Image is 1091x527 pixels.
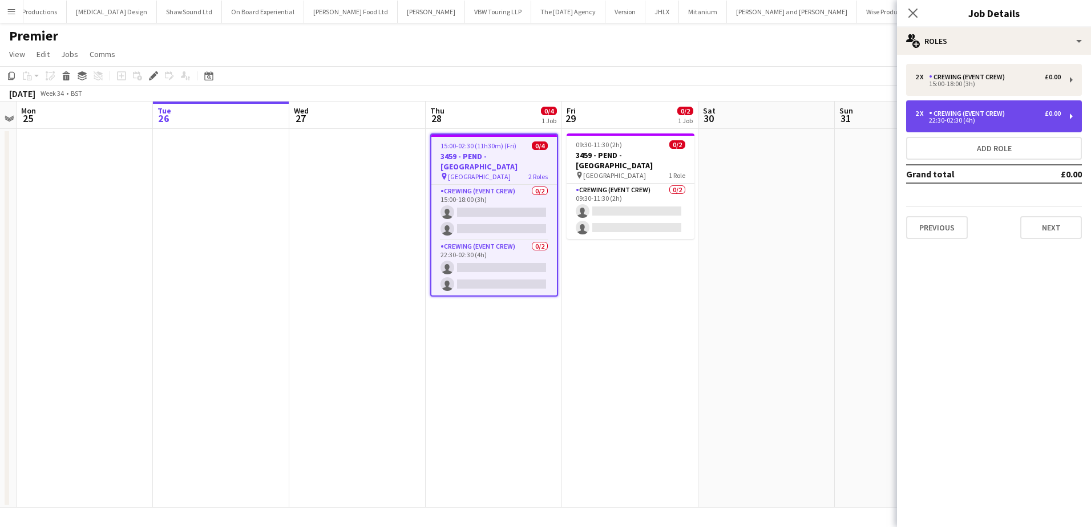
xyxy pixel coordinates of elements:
[9,49,25,59] span: View
[5,47,30,62] a: View
[1020,216,1082,239] button: Next
[1045,73,1061,81] div: £0.00
[71,89,82,98] div: BST
[156,112,171,125] span: 26
[32,47,54,62] a: Edit
[669,171,685,180] span: 1 Role
[19,112,36,125] span: 25
[429,112,445,125] span: 28
[701,112,716,125] span: 30
[304,1,398,23] button: [PERSON_NAME] Food Ltd
[431,240,557,295] app-card-role: Crewing (Event Crew)0/222:30-02:30 (4h)
[542,116,556,125] div: 1 Job
[85,47,120,62] a: Comms
[567,184,694,239] app-card-role: Crewing (Event Crew)0/209:30-11:30 (2h)
[567,150,694,171] h3: 3459 - PEND - [GEOGRAPHIC_DATA]
[2,1,67,23] button: Box Productions
[431,185,557,240] app-card-role: Crewing (Event Crew)0/215:00-18:00 (3h)
[222,1,304,23] button: On Board Experiential
[727,1,857,23] button: [PERSON_NAME] and [PERSON_NAME]
[565,112,576,125] span: 29
[67,1,157,23] button: [MEDICAL_DATA] Design
[567,106,576,116] span: Fri
[292,112,309,125] span: 27
[37,49,50,59] span: Edit
[1045,110,1061,117] div: £0.00
[157,1,222,23] button: ShawSound Ltd
[645,1,679,23] button: JHLX
[857,1,925,23] button: Wise Productions
[906,137,1082,160] button: Add role
[605,1,645,23] button: Version
[703,106,716,116] span: Sat
[157,106,171,116] span: Tue
[677,107,693,115] span: 0/2
[906,216,968,239] button: Previous
[531,1,605,23] button: The [DATE] Agency
[915,73,929,81] div: 2 x
[21,106,36,116] span: Mon
[583,171,646,180] span: [GEOGRAPHIC_DATA]
[678,116,693,125] div: 1 Job
[528,172,548,181] span: 2 Roles
[669,140,685,149] span: 0/2
[915,110,929,117] div: 2 x
[441,141,516,150] span: 15:00-02:30 (11h30m) (Fri)
[541,107,557,115] span: 0/4
[679,1,727,23] button: Mitanium
[465,1,531,23] button: VBW Touring LLP
[398,1,465,23] button: [PERSON_NAME]
[9,27,58,44] h1: Premier
[929,110,1009,117] div: Crewing (Event Crew)
[56,47,83,62] a: Jobs
[294,106,309,116] span: Wed
[38,89,66,98] span: Week 34
[897,27,1091,55] div: Roles
[838,112,853,125] span: 31
[431,151,557,172] h3: 3459 - PEND - [GEOGRAPHIC_DATA]
[9,88,35,99] div: [DATE]
[839,106,853,116] span: Sun
[897,6,1091,21] h3: Job Details
[90,49,115,59] span: Comms
[929,73,1009,81] div: Crewing (Event Crew)
[915,81,1061,87] div: 15:00-18:00 (3h)
[61,49,78,59] span: Jobs
[448,172,511,181] span: [GEOGRAPHIC_DATA]
[1028,165,1082,183] td: £0.00
[532,141,548,150] span: 0/4
[430,106,445,116] span: Thu
[576,140,622,149] span: 09:30-11:30 (2h)
[430,133,558,297] app-job-card: 15:00-02:30 (11h30m) (Fri)0/43459 - PEND - [GEOGRAPHIC_DATA] [GEOGRAPHIC_DATA]2 RolesCrewing (Eve...
[567,133,694,239] app-job-card: 09:30-11:30 (2h)0/23459 - PEND - [GEOGRAPHIC_DATA] [GEOGRAPHIC_DATA]1 RoleCrewing (Event Crew)0/2...
[915,117,1061,123] div: 22:30-02:30 (4h)
[906,165,1028,183] td: Grand total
